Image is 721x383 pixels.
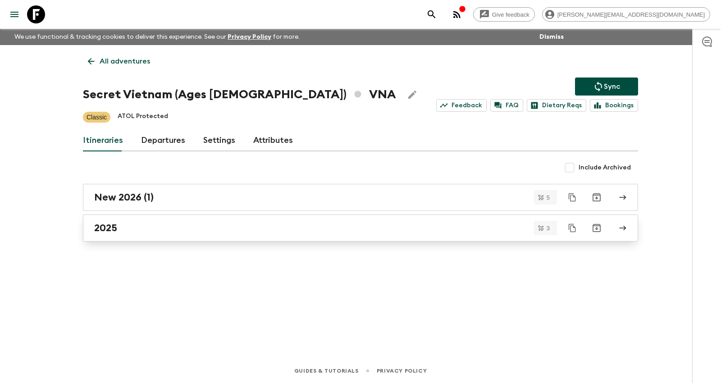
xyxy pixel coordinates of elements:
[588,219,606,237] button: Archive
[83,214,638,242] a: 2025
[579,163,631,172] span: Include Archived
[87,113,107,122] p: Classic
[94,222,117,234] h2: 2025
[537,31,566,43] button: Dismiss
[588,188,606,206] button: Archive
[228,34,271,40] a: Privacy Policy
[527,99,586,112] a: Dietary Reqs
[83,130,123,151] a: Itineraries
[552,11,710,18] span: [PERSON_NAME][EMAIL_ADDRESS][DOMAIN_NAME]
[11,29,303,45] p: We use functional & tracking cookies to deliver this experience. See our for more.
[294,366,359,376] a: Guides & Tutorials
[604,81,620,92] p: Sync
[100,56,150,67] p: All adventures
[542,7,710,22] div: [PERSON_NAME][EMAIL_ADDRESS][DOMAIN_NAME]
[541,225,555,231] span: 3
[436,99,487,112] a: Feedback
[575,78,638,96] button: Sync adventure departures to the booking engine
[203,130,235,151] a: Settings
[403,86,421,104] button: Edit Adventure Title
[94,191,154,203] h2: New 2026 (1)
[253,130,293,151] a: Attributes
[487,11,534,18] span: Give feedback
[590,99,638,112] a: Bookings
[141,130,185,151] a: Departures
[564,220,580,236] button: Duplicate
[490,99,523,112] a: FAQ
[541,195,555,201] span: 5
[423,5,441,23] button: search adventures
[118,112,168,123] p: ATOL Protected
[564,189,580,205] button: Duplicate
[473,7,535,22] a: Give feedback
[5,5,23,23] button: menu
[377,366,427,376] a: Privacy Policy
[83,52,155,70] a: All adventures
[83,184,638,211] a: New 2026 (1)
[83,86,396,104] h1: Secret Vietnam (Ages [DEMOGRAPHIC_DATA]) VNA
